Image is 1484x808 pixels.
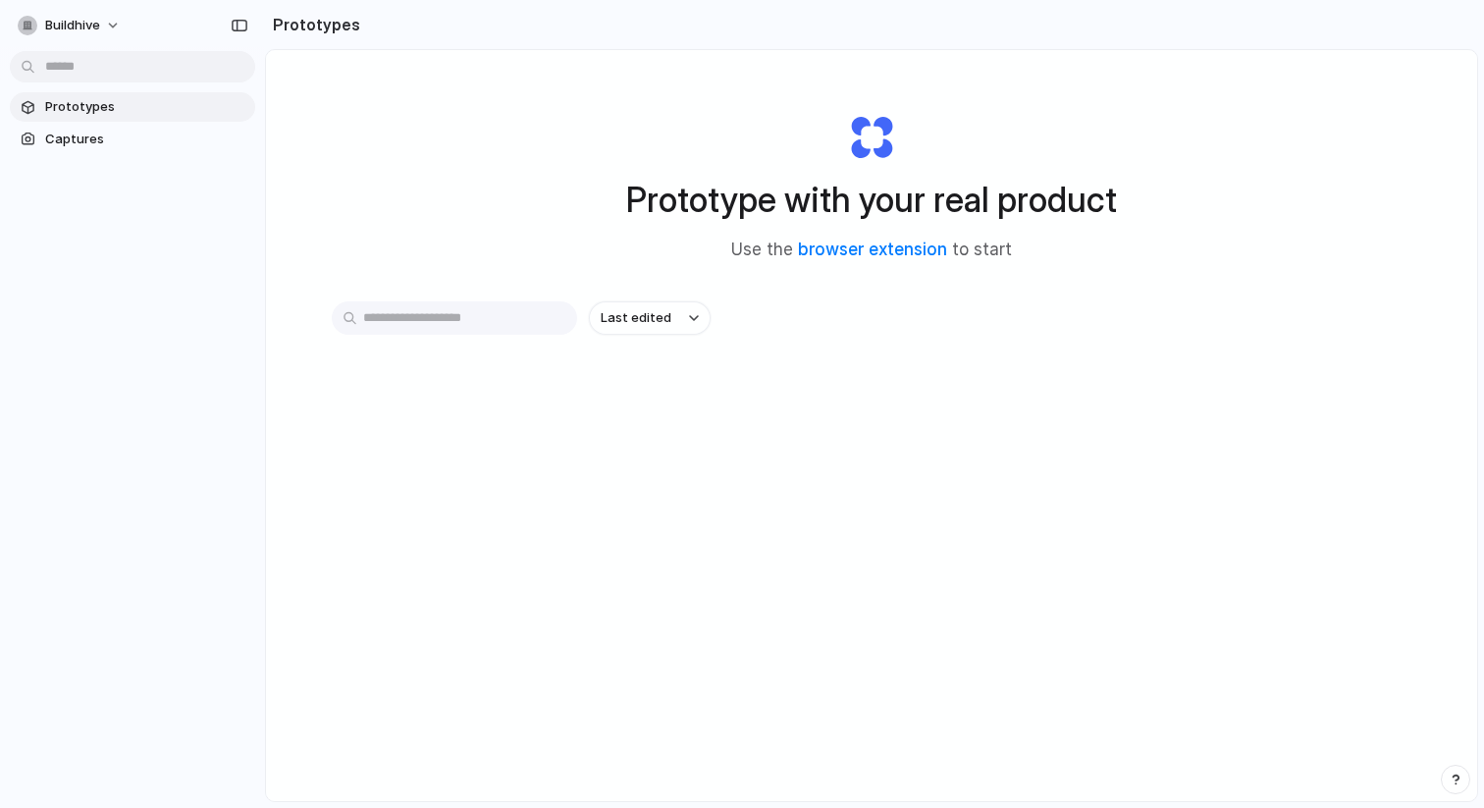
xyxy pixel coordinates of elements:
span: Buildhive [45,16,100,35]
button: Last edited [589,301,711,335]
span: Captures [45,130,247,149]
h2: Prototypes [265,13,360,36]
a: Captures [10,125,255,154]
span: Use the to start [731,238,1012,263]
button: Buildhive [10,10,131,41]
span: Prototypes [45,97,247,117]
a: Prototypes [10,92,255,122]
a: browser extension [798,240,947,259]
span: Last edited [601,308,671,328]
h1: Prototype with your real product [626,174,1117,226]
